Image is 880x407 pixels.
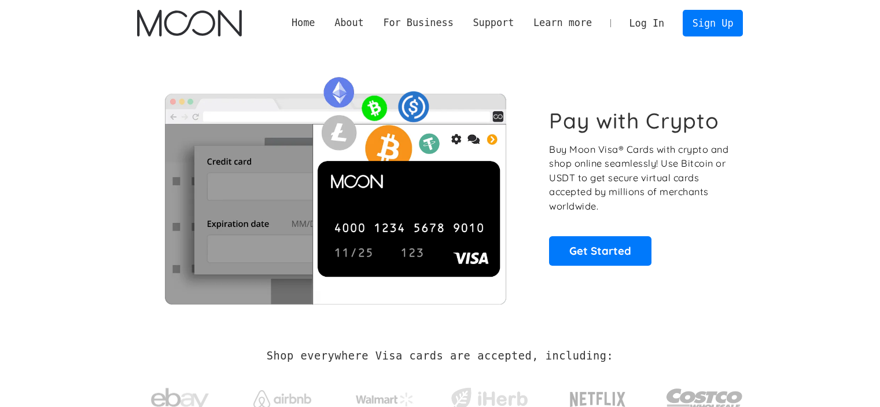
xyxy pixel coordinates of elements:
[137,69,533,304] img: Moon Cards let you spend your crypto anywhere Visa is accepted.
[383,16,453,30] div: For Business
[334,16,364,30] div: About
[463,16,524,30] div: Support
[356,393,414,406] img: Walmart
[325,16,373,30] div: About
[549,108,719,134] h1: Pay with Crypto
[549,142,730,214] p: Buy Moon Visa® Cards with crypto and shop online seamlessly! Use Bitcoin or USDT to get secure vi...
[137,10,242,36] img: Moon Logo
[549,236,651,265] a: Get Started
[137,10,242,36] a: home
[620,10,674,36] a: Log In
[374,16,463,30] div: For Business
[524,16,602,30] div: Learn more
[533,16,592,30] div: Learn more
[683,10,743,36] a: Sign Up
[267,350,613,362] h2: Shop everywhere Visa cards are accepted, including:
[282,16,325,30] a: Home
[473,16,514,30] div: Support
